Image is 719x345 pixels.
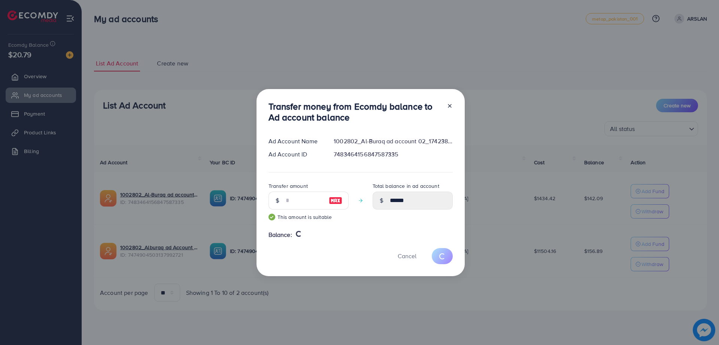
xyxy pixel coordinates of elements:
[263,150,328,159] div: Ad Account ID
[269,230,292,239] span: Balance:
[388,248,426,264] button: Cancel
[269,182,308,190] label: Transfer amount
[269,214,275,220] img: guide
[269,213,349,221] small: This amount is suitable
[373,182,439,190] label: Total balance in ad account
[328,150,458,159] div: 7483464156847587335
[398,252,416,260] span: Cancel
[269,101,441,123] h3: Transfer money from Ecomdy balance to Ad account balance
[329,196,342,205] img: image
[328,137,458,146] div: 1002802_Al-Buraq ad account 02_1742380041767
[263,137,328,146] div: Ad Account Name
